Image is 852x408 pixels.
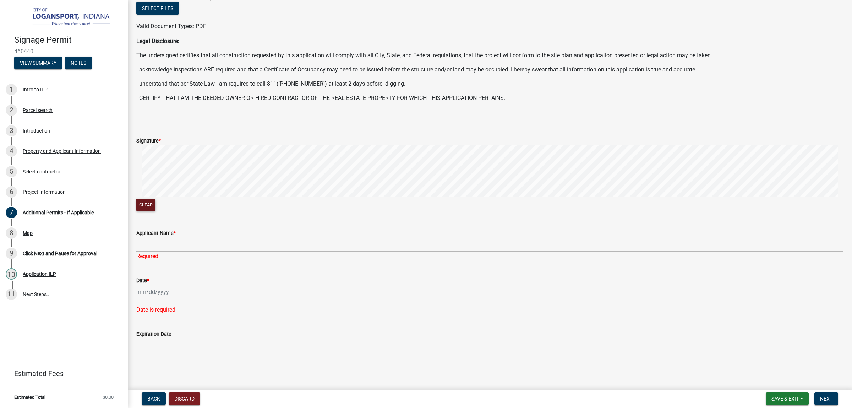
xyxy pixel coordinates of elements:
img: City of Logansport, Indiana [14,7,116,27]
span: 460440 [14,48,114,55]
h4: Signage Permit [14,35,122,45]
div: Required [136,252,843,261]
p: The undersigned certifies that all construction requested by this application will comply with al... [136,51,843,60]
div: 9 [6,248,17,259]
div: Select contractor [23,169,60,174]
div: Date is required [136,306,843,314]
div: Map [23,231,33,236]
span: Estimated Total [14,395,45,399]
p: I CERTIFY THAT I AM THE DEEDED OWNER OR HIRED CONTRACTOR OF THE REAL ESTATE PROPERTY FOR WHICH TH... [136,94,843,102]
label: Date [136,278,149,283]
div: 3 [6,125,17,136]
wm-modal-confirm: Notes [65,60,92,66]
span: Valid Document Types: PDF [136,23,206,29]
button: Next [814,392,838,405]
div: Introduction [23,128,50,133]
div: Property and Applicant Information [23,149,101,154]
wm-modal-confirm: Summary [14,60,62,66]
button: Back [142,392,166,405]
div: 2 [6,104,17,116]
p: I understand that per State Law I am required to call 811([PHONE_NUMBER]) at least 2 days before ... [136,80,843,88]
div: 1 [6,84,17,95]
button: View Summary [14,57,62,69]
button: Discard [169,392,200,405]
div: 7 [6,207,17,218]
span: Back [147,396,160,402]
div: 6 [6,186,17,198]
a: Estimated Fees [6,366,116,381]
div: Parcel search [23,108,53,113]
div: Application ILP [23,272,56,277]
button: Select files [136,2,179,15]
div: Project Information [23,189,66,194]
div: 10 [6,268,17,280]
div: Additional Permits - If Applicable [23,210,94,215]
div: 5 [6,166,17,177]
div: Intro to ILP [23,87,48,92]
strong: Legal Disclosure: [136,38,179,44]
p: I acknowledge inspections ARE required and that a Certificate of Occupancy may need to be issued ... [136,65,843,74]
button: Save & Exit [766,392,809,405]
input: mm/dd/yyyy [136,285,201,299]
button: Clear [136,199,155,211]
div: Click Next and Pause for Approval [23,251,97,256]
div: 4 [6,145,17,157]
span: Next [820,396,832,402]
label: Signature [136,139,161,144]
span: $0.00 [103,395,114,399]
div: 11 [6,289,17,300]
label: Expiration Date [136,332,171,337]
label: Applicant Name [136,231,176,236]
button: Notes [65,57,92,69]
span: Save & Exit [771,396,799,402]
div: 8 [6,227,17,239]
